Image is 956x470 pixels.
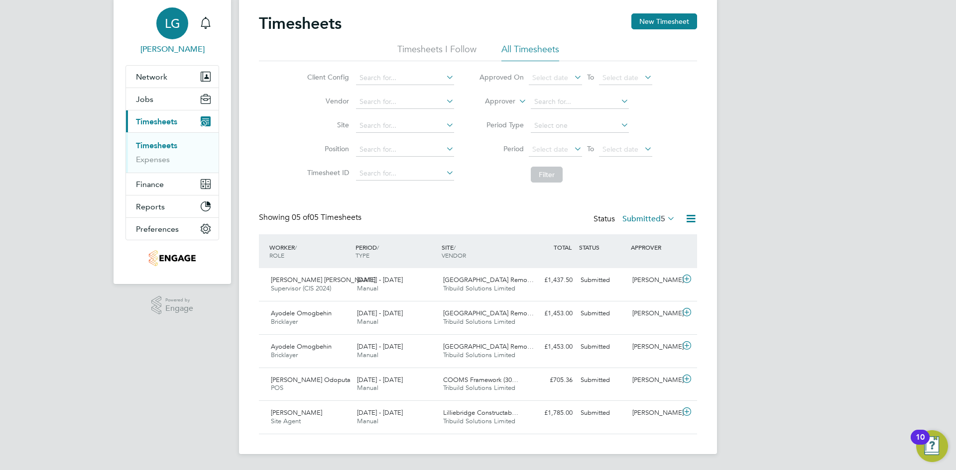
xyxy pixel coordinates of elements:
label: Site [304,120,349,129]
span: Reports [136,202,165,211]
label: Vendor [304,96,349,105]
span: LG [165,17,180,30]
div: [PERSON_NAME] [628,305,680,322]
span: Manual [357,284,378,292]
span: Ayodele Omogbehin [271,309,332,317]
div: [PERSON_NAME] [628,405,680,421]
span: Bricklayer [271,351,298,359]
span: / [377,243,379,251]
button: Timesheets [126,110,219,132]
span: [DATE] - [DATE] [357,408,403,417]
span: Select date [602,73,638,82]
span: Tribuild Solutions Limited [443,351,515,359]
span: [GEOGRAPHIC_DATA] Remo… [443,342,534,351]
div: Submitted [577,339,628,355]
span: Network [136,72,167,82]
label: Approved On [479,73,524,82]
span: Select date [532,73,568,82]
button: Open Resource Center, 10 new notifications [916,430,948,462]
span: / [295,243,297,251]
span: Jobs [136,94,153,104]
span: 05 Timesheets [292,212,361,222]
span: [GEOGRAPHIC_DATA] Remo… [443,309,534,317]
span: [PERSON_NAME] [271,408,322,417]
label: Submitted [622,214,675,224]
button: Network [126,66,219,88]
span: [DATE] - [DATE] [357,276,403,284]
div: Timesheets [126,132,219,173]
span: Powered by [165,296,193,304]
span: Tribuild Solutions Limited [443,383,515,392]
button: Filter [531,167,563,183]
span: Finance [136,180,164,189]
li: Timesheets I Follow [397,43,477,61]
div: Submitted [577,405,628,421]
span: Tribuild Solutions Limited [443,317,515,326]
a: Powered byEngage [151,296,194,315]
span: Timesheets [136,117,177,126]
div: Submitted [577,305,628,322]
span: Engage [165,304,193,313]
span: To [584,71,597,84]
div: WORKER [267,238,353,264]
div: SITE [439,238,525,264]
div: 10 [916,437,925,450]
div: £705.36 [525,372,577,388]
span: TOTAL [554,243,572,251]
div: £1,453.00 [525,305,577,322]
div: £1,453.00 [525,339,577,355]
button: Reports [126,195,219,217]
button: Jobs [126,88,219,110]
span: / [454,243,456,251]
div: £1,437.50 [525,272,577,288]
div: [PERSON_NAME] [628,272,680,288]
input: Search for... [356,119,454,133]
div: [PERSON_NAME] [628,372,680,388]
span: VENDOR [442,251,466,259]
div: Showing [259,212,363,223]
label: Period Type [479,120,524,129]
span: POS [271,383,283,392]
a: Expenses [136,155,170,164]
input: Search for... [531,95,629,109]
span: Select date [602,145,638,154]
span: [DATE] - [DATE] [357,309,403,317]
a: Timesheets [136,141,177,150]
span: Select date [532,145,568,154]
span: COOMS Framework (30… [443,376,518,384]
a: LG[PERSON_NAME] [125,7,219,55]
span: Manual [357,383,378,392]
span: Manual [357,417,378,425]
span: 5 [661,214,665,224]
span: [DATE] - [DATE] [357,376,403,384]
button: Preferences [126,218,219,240]
div: Submitted [577,372,628,388]
span: [GEOGRAPHIC_DATA] Remo… [443,276,534,284]
span: Preferences [136,224,179,234]
div: £1,785.00 [525,405,577,421]
label: Period [479,144,524,153]
input: Search for... [356,143,454,157]
input: Search for... [356,167,454,181]
input: Select one [531,119,629,133]
span: ROLE [269,251,284,259]
label: Client Config [304,73,349,82]
span: Lilliebridge Constructab… [443,408,518,417]
span: [DATE] - [DATE] [357,342,403,351]
span: [PERSON_NAME] [PERSON_NAME] [271,276,375,284]
span: TYPE [356,251,369,259]
input: Search for... [356,95,454,109]
div: APPROVER [628,238,680,256]
label: Approver [471,96,515,106]
label: Position [304,144,349,153]
div: Submitted [577,272,628,288]
span: Tribuild Solutions Limited [443,284,515,292]
span: Manual [357,317,378,326]
div: Status [594,212,677,226]
img: tribuildsolutions-logo-retina.png [149,250,195,266]
span: Manual [357,351,378,359]
li: All Timesheets [501,43,559,61]
button: Finance [126,173,219,195]
span: Ayodele Omogbehin [271,342,332,351]
a: Go to home page [125,250,219,266]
